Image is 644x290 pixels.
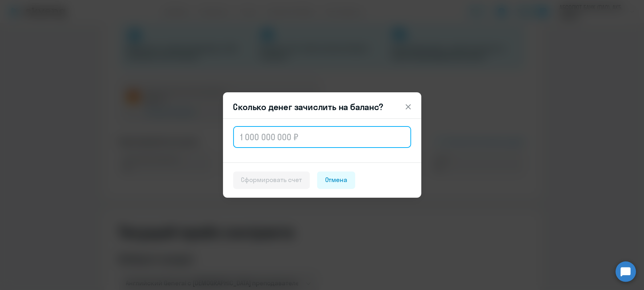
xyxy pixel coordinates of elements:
div: Отмена [325,175,348,185]
header: Сколько денег зачислить на баланс? [223,101,421,113]
button: Сформировать счет [233,172,310,189]
button: Отмена [317,172,356,189]
input: 1 000 000 000 ₽ [233,126,411,148]
div: Сформировать счет [241,175,302,185]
